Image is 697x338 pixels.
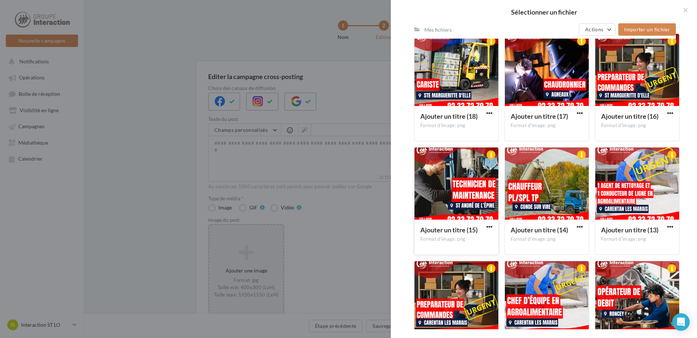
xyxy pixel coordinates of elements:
span: Ajouter un titre (15) [420,226,478,234]
span: Ajouter un titre (18) [420,112,478,120]
span: Importer un fichier [624,26,670,32]
span: Ajouter un titre (17) [511,112,568,120]
div: Format d'image: png [420,236,492,243]
div: Mes fichiers [424,26,452,34]
div: Format d'image: png [511,122,583,129]
div: Format d'image: png [601,122,673,129]
button: Importer un fichier [618,23,676,36]
span: Ajouter un titre (13) [601,226,658,234]
div: Format d'image: png [601,236,673,243]
span: Ajouter un titre (16) [601,112,658,120]
span: Ajouter un titre (14) [511,226,568,234]
div: Format d'image: png [511,236,583,243]
button: Actions [579,23,615,36]
h2: Sélectionner un fichier [402,9,685,15]
div: Open Intercom Messenger [672,313,690,331]
span: Actions [585,26,603,32]
div: Format d'image: png [420,122,492,129]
